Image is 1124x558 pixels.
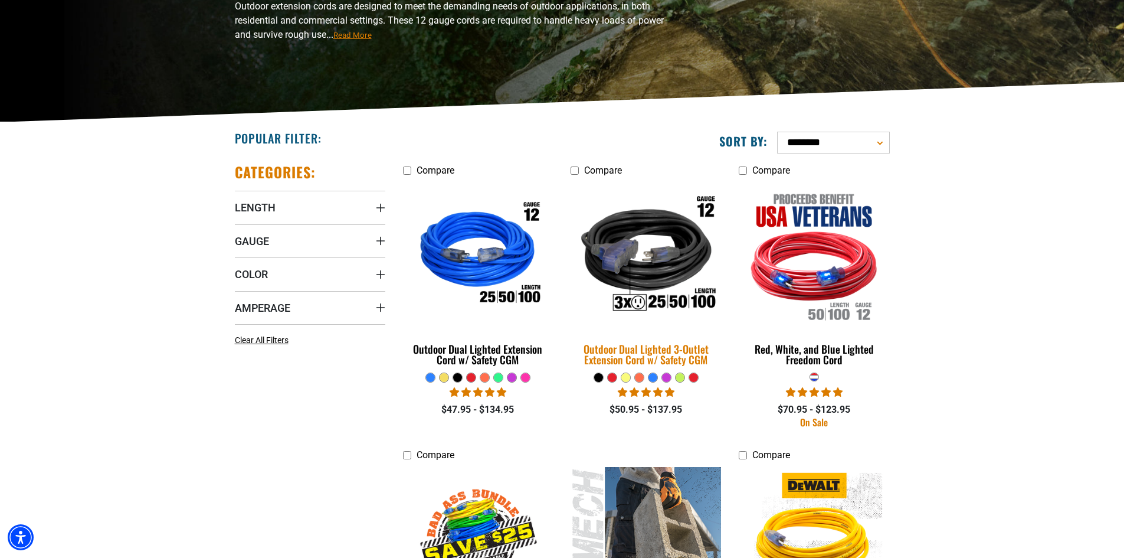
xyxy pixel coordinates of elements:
[571,403,721,417] div: $50.95 - $137.95
[571,344,721,365] div: Outdoor Dual Lighted 3-Outlet Extension Cord w/ Safety CGM
[403,403,553,417] div: $47.95 - $134.95
[235,267,268,281] span: Color
[618,387,674,398] span: 4.80 stars
[235,224,385,257] summary: Gauge
[8,524,34,550] div: Accessibility Menu
[403,344,553,365] div: Outdoor Dual Lighted Extension Cord w/ Safety CGM
[571,182,721,372] a: Outdoor Dual Lighted 3-Outlet Extension Cord w/ Safety CGM Outdoor Dual Lighted 3-Outlet Extensio...
[235,234,269,248] span: Gauge
[235,1,664,40] span: Outdoor extension cords are designed to meet the demanding needs of outdoor applications, in both...
[235,301,290,315] span: Amperage
[739,344,889,365] div: Red, White, and Blue Lighted Freedom Cord
[235,335,289,345] span: Clear All Filters
[752,165,790,176] span: Compare
[235,130,322,146] h2: Popular Filter:
[235,163,316,181] h2: Categories:
[719,133,768,149] label: Sort by:
[235,291,385,324] summary: Amperage
[584,165,622,176] span: Compare
[404,188,552,324] img: Outdoor Dual Lighted Extension Cord w/ Safety CGM
[417,449,454,461] span: Compare
[417,165,454,176] span: Compare
[235,191,385,224] summary: Length
[450,387,506,398] span: 4.81 stars
[786,387,843,398] span: 4.95 stars
[235,201,276,214] span: Length
[333,31,372,40] span: Read More
[752,449,790,461] span: Compare
[563,180,729,331] img: Outdoor Dual Lighted 3-Outlet Extension Cord w/ Safety CGM
[740,188,889,324] img: Red, White, and Blue Lighted Freedom Cord
[235,334,293,347] a: Clear All Filters
[235,257,385,291] summary: Color
[739,403,889,417] div: $70.95 - $123.95
[739,417,889,427] div: On Sale
[403,182,553,372] a: Outdoor Dual Lighted Extension Cord w/ Safety CGM Outdoor Dual Lighted Extension Cord w/ Safety CGM
[739,182,889,372] a: Red, White, and Blue Lighted Freedom Cord Red, White, and Blue Lighted Freedom Cord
